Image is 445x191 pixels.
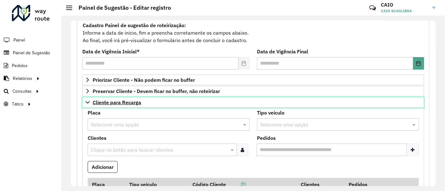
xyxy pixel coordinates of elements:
[13,75,32,82] span: Relatórios
[88,109,100,116] label: Placa
[13,37,25,43] span: Painel
[13,88,32,95] span: Consultas
[381,8,428,14] span: CAIO SCAGLIERA
[366,1,379,15] a: Contato Rápido
[82,86,424,96] a: Preservar Cliente - Devem ficar no buffer, não roteirizar
[188,178,297,191] th: Código Cliente
[83,22,186,28] strong: Cadastro Painel de sugestão de roteirização:
[257,48,308,55] label: Data de Vigência Final
[12,101,23,107] span: Tático
[88,178,125,191] th: Placa
[257,134,276,142] label: Pedidos
[226,181,246,188] a: Copiar
[257,109,284,116] label: Tipo veículo
[297,178,345,191] th: Clientes
[381,2,428,8] h3: CAIO
[82,48,140,55] label: Data de Vigência Inicial
[82,75,424,85] a: Priorizar Cliente - Não podem ficar no buffer
[82,21,424,44] div: Informe a data de inicio, fim e preencha corretamente os campos abaixo. Ao final, você irá pré-vi...
[72,4,171,11] h2: Painel de Sugestão - Editar registro
[12,62,28,69] span: Pedidos
[82,97,424,108] a: Cliente para Recarga
[93,100,141,105] span: Cliente para Recarga
[88,161,118,173] button: Adicionar
[13,50,50,56] span: Painel de Sugestão
[93,89,220,94] span: Preservar Cliente - Devem ficar no buffer, não roteirizar
[88,134,106,142] label: Clientes
[125,178,188,191] th: Tipo veículo
[413,57,424,70] button: Choose Date
[344,178,392,191] th: Pedidos
[93,77,195,82] span: Priorizar Cliente - Não podem ficar no buffer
